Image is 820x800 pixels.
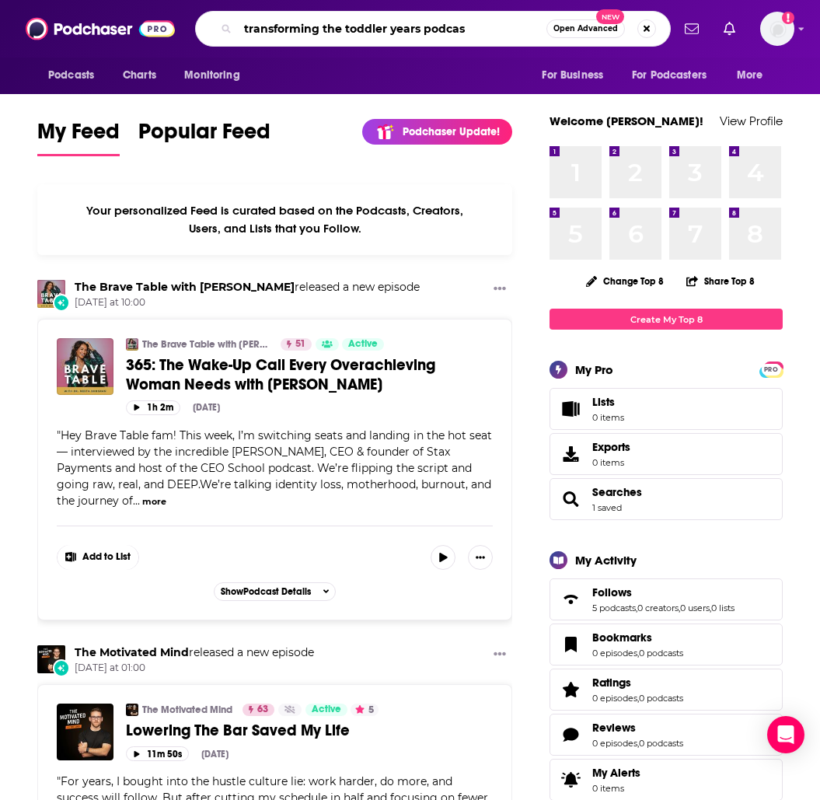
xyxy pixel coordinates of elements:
[592,693,637,704] a: 0 episodes
[592,395,624,409] span: Lists
[596,9,624,24] span: New
[142,338,270,351] a: The Brave Table with [PERSON_NAME]
[126,704,138,716] img: The Motivated Mind
[550,433,783,475] a: Exports
[221,586,311,597] span: Show Podcast Details
[762,363,780,375] a: PRO
[555,634,586,655] a: Bookmarks
[403,125,500,138] p: Podchaser Update!
[555,443,586,465] span: Exports
[686,266,755,296] button: Share Top 8
[636,603,637,613] span: ,
[550,388,783,430] a: Lists
[342,338,384,351] a: Active
[348,337,378,352] span: Active
[592,631,652,645] span: Bookmarks
[717,16,741,42] a: Show notifications dropdown
[550,578,783,620] span: Follows
[639,693,683,704] a: 0 podcasts
[550,478,783,520] span: Searches
[592,721,683,735] a: Reviews
[214,582,337,601] button: ShowPodcast Details
[123,65,156,86] span: Charts
[75,296,420,309] span: [DATE] at 10:00
[37,118,120,154] span: My Feed
[767,716,804,753] div: Open Intercom Messenger
[592,648,637,659] a: 0 episodes
[592,783,640,794] span: 0 items
[592,603,636,613] a: 5 podcasts
[542,65,603,86] span: For Business
[26,14,175,44] img: Podchaser - Follow, Share and Rate Podcasts
[37,645,65,673] a: The Motivated Mind
[679,603,680,613] span: ,
[57,338,113,395] img: 365: The Wake-Up Call Every Overachieving Woman Needs with Suneera Madhani
[126,355,493,394] a: 365: The Wake-Up Call Every Overachieving Woman Needs with [PERSON_NAME]
[592,676,683,690] a: Ratings
[126,746,189,761] button: 11m 50s
[550,114,703,128] a: Welcome [PERSON_NAME]!
[142,495,166,508] button: more
[592,457,630,468] span: 0 items
[133,494,140,508] span: ...
[546,19,625,38] button: Open AdvancedNew
[75,280,420,295] h3: released a new episode
[138,118,270,154] span: Popular Feed
[37,61,114,90] button: open menu
[142,704,232,716] a: The Motivated Mind
[555,398,586,420] span: Lists
[760,12,794,46] img: User Profile
[550,669,783,711] span: Ratings
[550,624,783,666] span: Bookmarks
[75,645,314,660] h3: released a new episode
[53,294,70,311] div: New Episode
[195,11,671,47] div: Search podcasts, credits, & more...
[468,545,493,570] button: Show More Button
[680,603,710,613] a: 0 users
[592,585,632,599] span: Follows
[592,766,640,780] span: My Alerts
[57,704,113,760] a: Lowering The Bar Saved My Life
[126,721,493,740] a: Lowering The Bar Saved My Life
[592,721,636,735] span: Reviews
[592,485,642,499] a: Searches
[592,440,630,454] span: Exports
[637,603,679,613] a: 0 creators
[592,412,624,423] span: 0 items
[126,721,350,740] span: Lowering The Bar Saved My Life
[82,551,131,563] span: Add to List
[782,12,794,24] svg: Add a profile image
[295,337,305,352] span: 51
[305,704,347,716] a: Active
[592,738,637,749] a: 0 episodes
[639,738,683,749] a: 0 podcasts
[126,338,138,351] img: The Brave Table with Dr. Neeta Bhushan
[760,12,794,46] button: Show profile menu
[575,362,613,377] div: My Pro
[37,184,512,255] div: Your personalized Feed is curated based on the Podcasts, Creators, Users, and Lists that you Follow.
[679,16,705,42] a: Show notifications dropdown
[184,65,239,86] span: Monitoring
[138,118,270,156] a: Popular Feed
[720,114,783,128] a: View Profile
[37,280,65,308] img: The Brave Table with Dr. Neeta Bhushan
[592,676,631,690] span: Ratings
[75,280,295,294] a: The Brave Table with Dr. Neeta Bhushan
[281,338,312,351] a: 51
[351,704,379,716] button: 5
[113,61,166,90] a: Charts
[737,65,763,86] span: More
[592,631,683,645] a: Bookmarks
[193,402,220,413] div: [DATE]
[243,704,274,716] a: 63
[555,769,586,791] span: My Alerts
[622,61,729,90] button: open menu
[726,61,783,90] button: open menu
[487,280,512,299] button: Show More Button
[550,309,783,330] a: Create My Top 8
